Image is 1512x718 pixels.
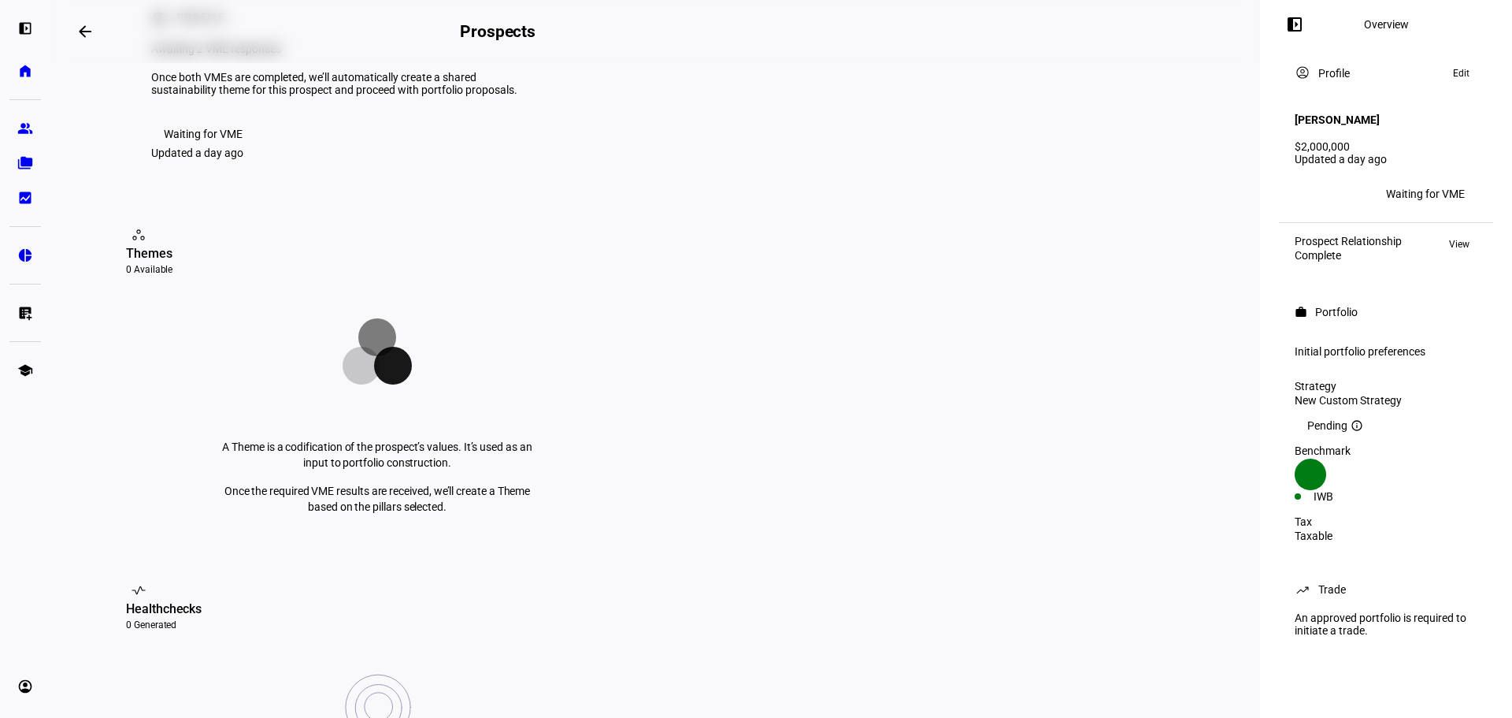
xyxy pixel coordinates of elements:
[17,121,33,136] eth-mat-symbol: group
[1295,445,1477,457] div: Benchmark
[126,244,628,263] div: Themes
[212,483,543,515] p: Once the required VME results are received, we’ll create a Theme based on the pillars selected.
[17,679,33,694] eth-mat-symbol: account_circle
[9,147,41,179] a: folder_copy
[17,247,33,263] eth-mat-symbol: pie_chart
[9,240,41,271] a: pie_chart
[460,22,535,41] h2: Prospects
[151,147,243,159] div: Updated a day ago
[1295,515,1477,528] div: Tax
[9,182,41,214] a: bid_landscape
[1295,65,1310,80] mat-icon: account_circle
[1295,249,1402,262] div: Complete
[1351,419,1363,432] mat-icon: info_outline
[1441,235,1477,254] button: View
[1449,235,1469,254] span: View
[1295,345,1477,358] div: Initial portfolio preferences
[1285,605,1487,643] div: An approved portfolio is required to initiate a trade.
[164,128,243,140] div: Waiting for VME
[9,55,41,87] a: home
[1295,419,1477,432] div: Pending
[1364,18,1409,31] div: Overview
[1453,64,1469,83] span: Edit
[126,263,628,276] div: 0 Available
[1295,580,1477,599] eth-panel-overview-card-header: Trade
[1318,67,1350,80] div: Profile
[126,619,628,631] div: 0 Generated
[1295,113,1380,126] h4: [PERSON_NAME]
[212,439,543,471] p: A Theme is a codification of the prospect’s values. It’s used as an input to portfolio construction.
[17,190,33,206] eth-mat-symbol: bid_landscape
[1295,153,1477,166] div: Updated a day ago
[9,113,41,144] a: group
[1295,394,1477,407] div: New Custom Strategy
[1295,140,1477,153] div: $2,000,000
[17,305,33,321] eth-mat-symbol: list_alt_add
[131,227,146,243] mat-icon: workspaces
[1295,235,1402,247] div: Prospect Relationship
[1445,64,1477,83] button: Edit
[1386,188,1465,200] div: Waiting for VME
[1315,306,1358,318] div: Portfolio
[1318,583,1346,596] div: Trade
[76,22,94,41] mat-icon: arrow_backwards
[126,600,628,619] div: Healthchecks
[17,63,33,79] eth-mat-symbol: home
[1295,582,1310,597] mat-icon: trending_up
[1295,380,1477,392] div: Strategy
[17,20,33,36] eth-mat-symbol: left_panel_open
[1285,15,1304,34] mat-icon: left_panel_open
[1295,64,1477,83] eth-panel-overview-card-header: Profile
[1295,303,1477,322] eth-panel-overview-card-header: Portfolio
[1295,306,1307,318] mat-icon: work
[1314,490,1386,503] div: IWB
[1302,188,1314,199] span: ED
[151,71,539,96] div: Once both VMEs are completed, we’ll automatically create a shared sustainability theme for this p...
[1295,530,1477,542] div: Taxable
[131,582,146,598] mat-icon: vital_signs
[17,155,33,171] eth-mat-symbol: folder_copy
[17,363,33,378] eth-mat-symbol: school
